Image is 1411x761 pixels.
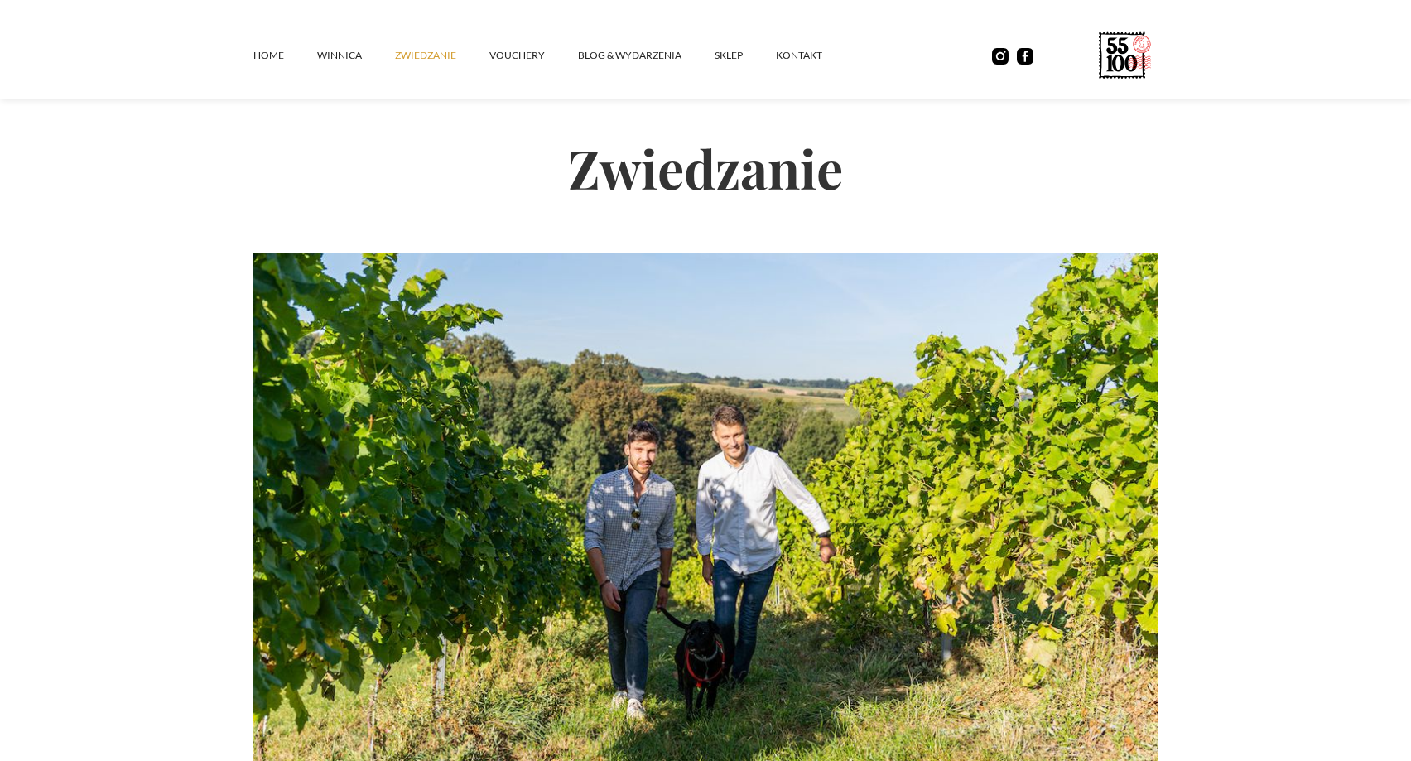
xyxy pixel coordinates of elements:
a: Blog & Wydarzenia [578,31,715,80]
a: vouchery [489,31,578,80]
a: winnica [317,31,395,80]
a: Home [253,31,317,80]
a: SKLEP [715,31,776,80]
a: kontakt [776,31,855,80]
a: ZWIEDZANIE [395,31,489,80]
